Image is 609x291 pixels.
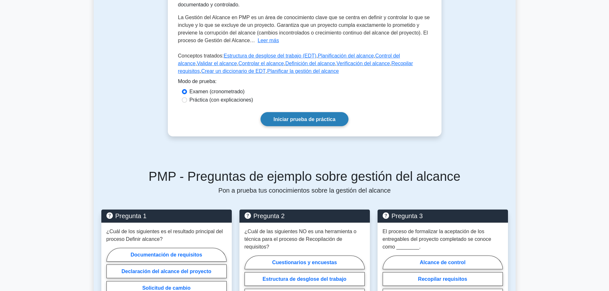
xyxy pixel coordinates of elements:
font: Práctica (con explicaciones) [190,97,253,103]
font: PMP - Preguntas de ejemplo sobre gestión del alcance [149,169,460,183]
a: Iniciar prueba de práctica [261,112,349,126]
font: Pregunta 2 [254,212,285,219]
font: Pregunta 3 [392,212,423,219]
font: Conceptos tratados: [178,53,224,58]
font: , [237,61,238,66]
font: , [266,68,267,74]
font: Examen (cronometrado) [190,89,245,94]
a: Controlar el alcance [238,61,284,66]
a: Crear un diccionario de EDT [201,68,266,74]
font: Solicitud de cambio [142,285,191,291]
a: Definición del alcance [285,61,335,66]
font: La Gestión del Alcance en PMP es un área de conocimiento clave que se centra en definir y control... [178,15,430,43]
font: , [374,53,375,58]
a: Estructura de desglose del trabajo (EDT) [224,53,316,58]
font: Documentación de requisitos [130,252,202,257]
font: Recopilar requisitos [418,276,467,282]
font: Alcance de control [420,260,465,265]
font: El proceso de formalizar la aceptación de los entregables del proyecto completado se conoce como ... [383,229,491,249]
font: , [200,68,201,74]
font: Estructura de desglose del trabajo [262,276,346,282]
font: Pon a prueba tus conocimientos sobre la gestión del alcance [218,187,391,194]
font: , [284,61,285,66]
font: Cuestionarios y encuestas [272,260,337,265]
font: , [390,61,391,66]
font: Iniciar prueba de práctica [274,117,336,122]
font: ¿Cuál de los siguientes es el resultado principal del proceso Definir alcance? [106,229,223,242]
a: Planificar la gestión del alcance [267,68,339,74]
font: , [316,53,318,58]
font: Pregunta 1 [115,212,147,219]
a: Validar el alcance [197,61,237,66]
button: Leer más [258,37,279,44]
font: , [335,61,336,66]
font: Declaración del alcance del proyecto [121,269,211,274]
font: Modo de prueba: [178,79,217,84]
a: Planificación del alcance [318,53,374,58]
font: ¿Cuál de las siguientes NO es una herramienta o técnica para el proceso de Recopilación de requis... [245,229,356,249]
a: Verificación del alcance [337,61,390,66]
font: Leer más [258,38,279,43]
font: , [196,61,197,66]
